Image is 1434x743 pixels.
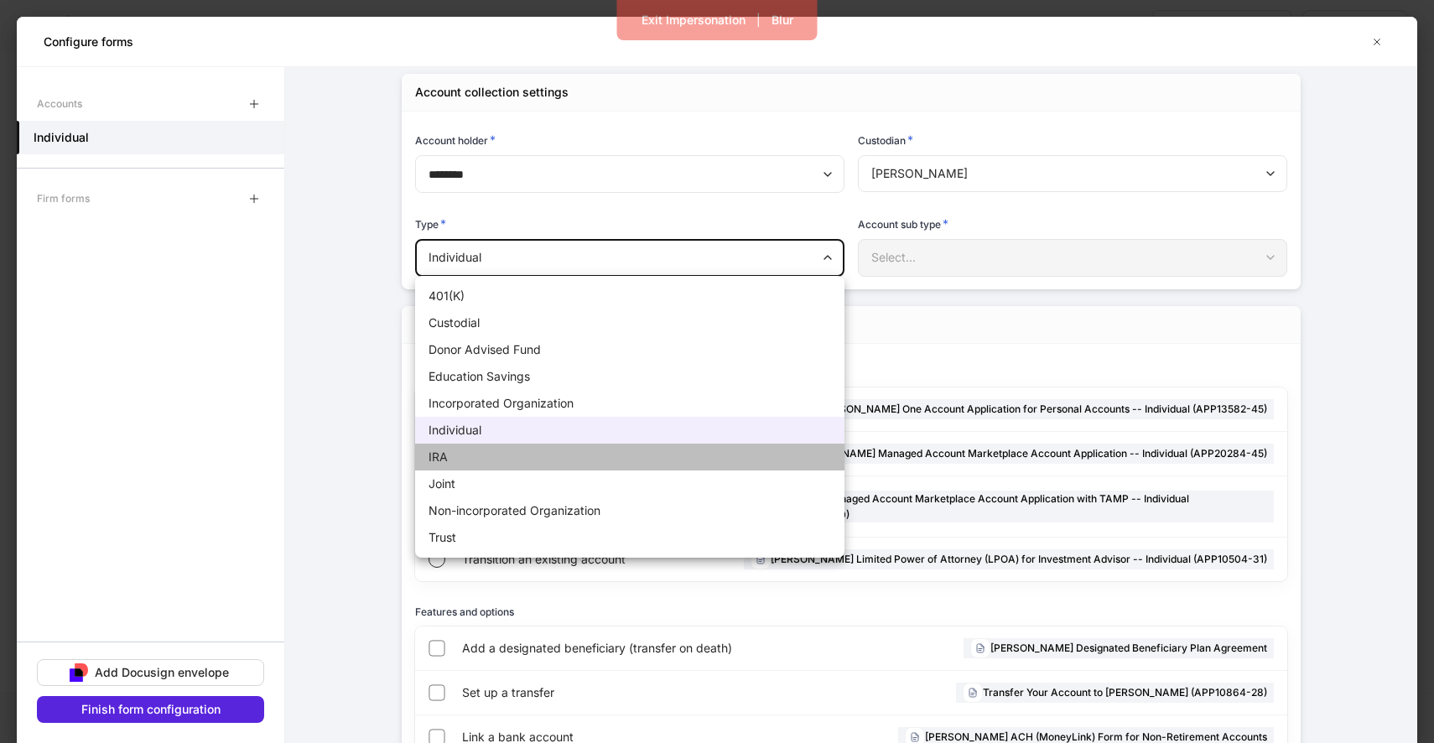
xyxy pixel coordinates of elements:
[642,12,746,29] div: Exit Impersonation
[415,524,844,551] li: Trust
[415,309,844,336] li: Custodial
[415,417,844,444] li: Individual
[415,363,844,390] li: Education Savings
[415,390,844,417] li: Incorporated Organization
[415,336,844,363] li: Donor Advised Fund
[772,12,793,29] div: Blur
[415,470,844,497] li: Joint
[415,444,844,470] li: IRA
[415,497,844,524] li: Non-incorporated Organization
[415,283,844,309] li: 401(K)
